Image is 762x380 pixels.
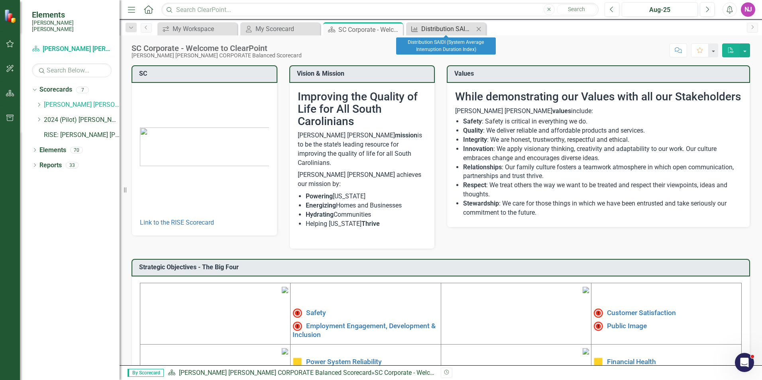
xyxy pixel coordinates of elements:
li: Communities [306,210,427,219]
img: mceclip2%20v3.png [583,287,589,293]
a: 2024 (Pilot) [PERSON_NAME] [PERSON_NAME] Corporate Scorecard [44,116,120,125]
img: ClearPoint Strategy [4,9,18,23]
img: mceclip3%20v3.png [282,348,288,355]
a: [PERSON_NAME] [PERSON_NAME] CORPORATE Balanced Scorecard [44,100,120,110]
div: Distribution SAIDI (System Average Interruption Duration Index) [421,24,474,34]
button: NJ [741,2,755,17]
a: Distribution SAIDI (System Average Interruption Duration Index) [408,24,474,34]
button: Search [557,4,597,15]
a: [PERSON_NAME] [PERSON_NAME] CORPORATE Balanced Scorecard [32,45,112,54]
strong: Hydrating [306,211,334,218]
li: Homes and Businesses [306,201,427,210]
div: 7 [76,86,89,93]
div: 70 [70,147,83,153]
a: Link to the RISE Scorecard [140,219,214,226]
p: [PERSON_NAME] [PERSON_NAME] achieves our mission by: [298,169,427,190]
img: Caution [293,357,302,367]
a: My Workspace [159,24,235,34]
input: Search ClearPoint... [161,3,599,17]
li: : We care for those things in which we have been entrusted and take seriously our commitment to t... [463,199,742,217]
p: [PERSON_NAME] [PERSON_NAME] is to be the state’s leading resource for improving the quality of li... [298,131,427,169]
span: Elements [32,10,112,20]
a: Safety [306,309,326,317]
h3: SC [139,70,273,77]
strong: Innovation [463,145,493,153]
li: : We apply visionary thinking, creativity and adaptability to our work. Our culture embraces chan... [463,145,742,163]
a: Public Image [607,321,647,329]
strong: Respect [463,181,486,189]
span: By Scorecard [128,369,164,377]
span: Search [568,6,585,12]
a: Reports [39,161,62,170]
div: My Scorecard [255,24,318,34]
a: RISE: [PERSON_NAME] [PERSON_NAME] Recognizing Innovation, Safety and Excellence [44,131,120,140]
a: Scorecards [39,85,72,94]
li: : Our family culture fosters a teamwork atmosphere in which open communication, partnerships and ... [463,163,742,181]
strong: Quality [463,127,483,134]
li: [US_STATE] [306,192,427,201]
h2: While demonstrating our Values with all our Stakeholders [455,91,742,103]
img: Not Meeting Target [293,321,302,331]
div: Distribution SAIDI (System Average Interruption Duration Index) [396,37,496,55]
a: Customer Satisfaction [607,309,676,317]
strong: Safety [463,118,482,125]
img: mceclip4.png [583,348,589,355]
button: Aug-25 [622,2,698,17]
a: Elements [39,146,66,155]
strong: Thrive [361,220,380,227]
div: SC Corporate - Welcome to ClearPoint [338,25,401,35]
strong: Integrity [463,136,487,143]
h3: Values [454,70,745,77]
div: 33 [66,162,79,168]
a: My Scorecard [242,24,318,34]
small: [PERSON_NAME] [PERSON_NAME] [32,20,112,33]
img: High Alert [593,308,603,318]
div: [PERSON_NAME] [PERSON_NAME] CORPORATE Balanced Scorecard [132,53,302,59]
a: [PERSON_NAME] [PERSON_NAME] CORPORATE Balanced Scorecard [179,369,371,376]
a: Power System Reliability [306,358,382,366]
li: : We deliver reliable and affordable products and services. [463,126,742,135]
strong: Powering [306,192,333,200]
li: : We are honest, trustworthy, respectful and ethical. [463,135,742,145]
li: : Safety is critical in everything we do. [463,117,742,126]
strong: Stewardship [463,200,499,207]
strong: mission [395,131,417,139]
div: SC Corporate - Welcome to ClearPoint [132,44,302,53]
strong: values [552,107,571,115]
li: : We treat others the way we want to be treated and respect their viewpoints, ideas and thoughts. [463,181,742,199]
strong: Relationships [463,163,502,171]
img: mceclip1%20v4.png [282,287,288,293]
a: Financial Health [607,358,656,366]
h2: Improving the Quality of Life for All South Carolinians [298,91,427,127]
div: SC Corporate - Welcome to ClearPoint [375,369,480,376]
img: Not Meeting Target [593,321,603,331]
img: High Alert [293,308,302,318]
h3: Strategic Objectives - The Big Four [139,264,745,271]
li: Helping [US_STATE] [306,219,427,229]
strong: Energizing [306,202,336,209]
div: My Workspace [173,24,235,34]
h3: Vision & Mission [297,70,430,77]
div: » [168,368,435,378]
img: Caution [593,357,603,367]
input: Search Below... [32,63,112,77]
div: Aug-25 [625,5,695,15]
iframe: Intercom live chat [735,353,754,372]
p: [PERSON_NAME] [PERSON_NAME] include: [455,107,742,116]
a: Employment Engagement, Development & Inclusion [293,321,436,338]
